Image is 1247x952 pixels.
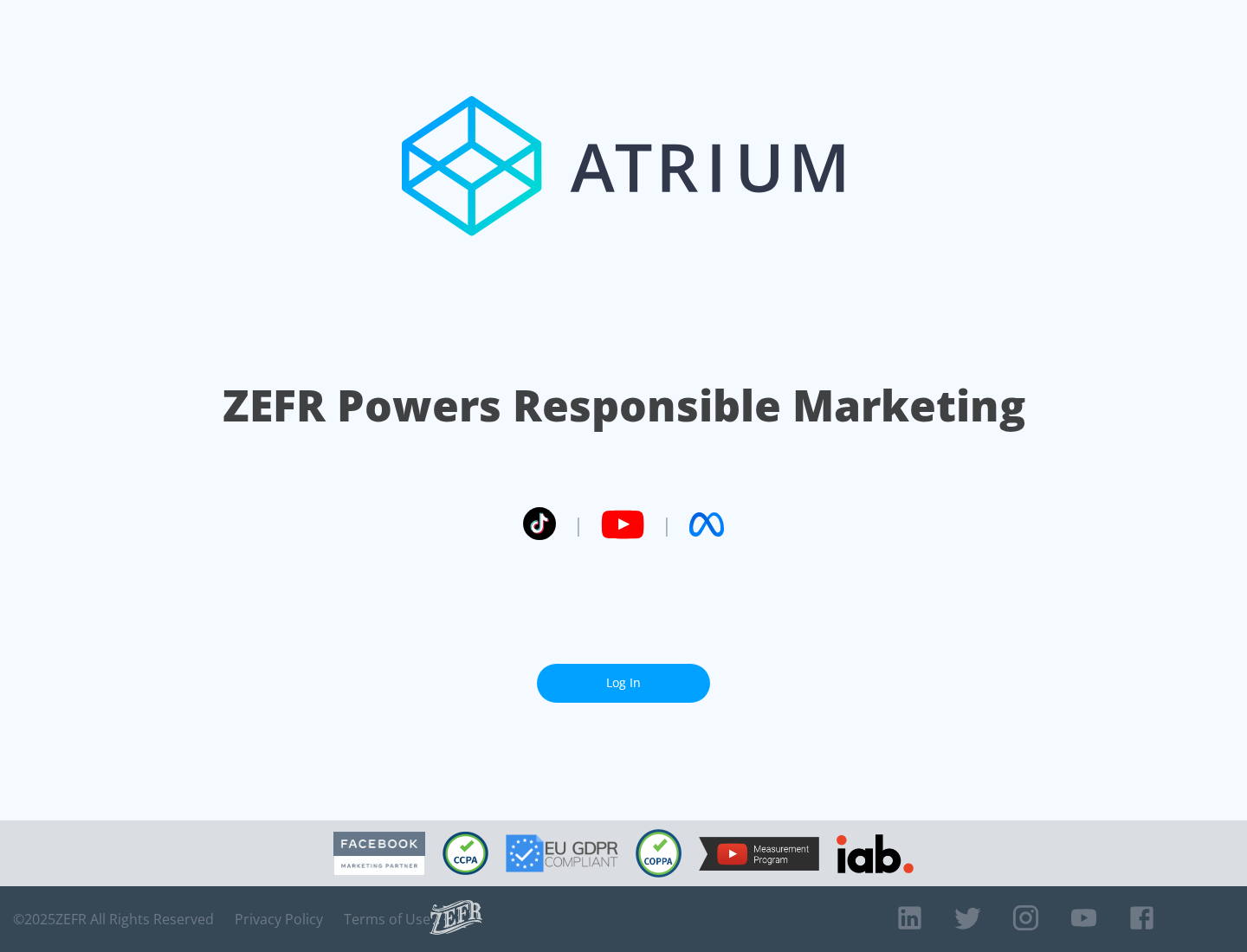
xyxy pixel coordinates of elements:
span: | [573,511,584,537]
img: YouTube Measurement Program [699,837,819,871]
img: GDPR Compliant [506,834,618,872]
img: COPPA Compliant [636,829,682,878]
span: | [662,511,672,537]
img: Facebook Marketing Partner [333,832,425,876]
span: © 2025 ZEFR All Rights Reserved [13,910,214,928]
img: CCPA Compliant [443,832,488,875]
h1: ZEFR Powers Responsible Marketing [223,376,1025,435]
img: IAB [837,834,914,873]
a: Privacy Policy [235,910,323,928]
a: Log In [537,664,710,703]
a: Terms of Use [344,910,430,928]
